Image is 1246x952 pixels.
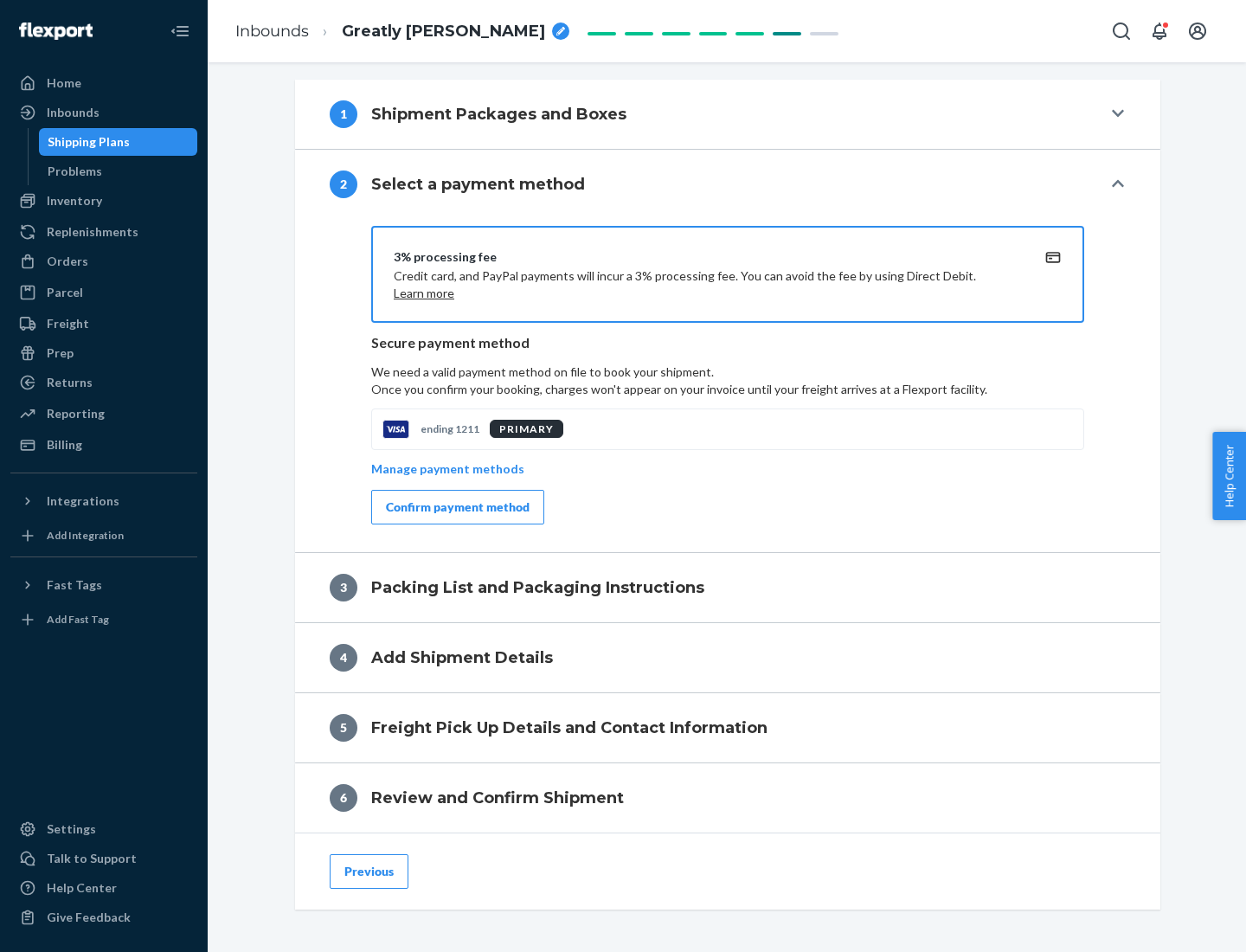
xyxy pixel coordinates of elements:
button: Fast Tags [10,571,197,599]
a: Inbounds [235,22,309,41]
img: Flexport logo [19,23,93,40]
div: 3 [330,574,357,601]
a: Shipping Plans [39,128,198,156]
p: ending 1211 [421,421,479,436]
div: PRIMARY [490,420,563,438]
span: Greatly Witty Newt [342,21,545,43]
div: Home [47,74,81,92]
div: Freight [47,315,89,332]
h4: Freight Pick Up Details and Contact Information [371,717,768,739]
p: We need a valid payment method on file to book your shipment. [371,363,1084,398]
div: 3% processing fee [394,248,1020,266]
button: Close Navigation [163,14,197,48]
ol: breadcrumbs [222,6,583,57]
h4: Review and Confirm Shipment [371,787,624,809]
p: Manage payment methods [371,460,524,478]
p: Credit card, and PayPal payments will incur a 3% processing fee. You can avoid the fee by using D... [394,267,1020,302]
a: Settings [10,815,197,843]
div: Returns [47,374,93,391]
div: Inbounds [47,104,100,121]
button: 1Shipment Packages and Boxes [295,80,1160,149]
button: Open account menu [1180,14,1215,48]
a: Freight [10,310,197,338]
div: Integrations [47,492,119,510]
div: 4 [330,644,357,672]
p: Once you confirm your booking, charges won't appear on your invoice until your freight arrives at... [371,381,1084,398]
div: Give Feedback [47,909,131,926]
a: Talk to Support [10,845,197,872]
button: 6Review and Confirm Shipment [295,763,1160,833]
button: Open notifications [1142,14,1177,48]
div: Reporting [47,405,105,422]
h4: Shipment Packages and Boxes [371,103,626,125]
a: Reporting [10,400,197,428]
a: Add Integration [10,522,197,550]
h4: Select a payment method [371,173,585,196]
div: Add Integration [47,528,124,543]
p: Secure payment method [371,333,1084,353]
div: Parcel [47,284,83,301]
button: Confirm payment method [371,490,544,524]
button: 3Packing List and Packaging Instructions [295,553,1160,622]
div: Inventory [47,192,102,209]
div: 2 [330,170,357,198]
a: Billing [10,431,197,459]
div: Shipping Plans [48,133,130,151]
div: Prep [47,344,74,362]
a: Parcel [10,279,197,306]
button: Previous [330,854,408,889]
a: Replenishments [10,218,197,246]
button: Give Feedback [10,904,197,931]
a: Problems [39,158,198,185]
a: Orders [10,248,197,275]
button: Integrations [10,487,197,515]
h4: Add Shipment Details [371,646,553,669]
div: Billing [47,436,82,453]
div: 6 [330,784,357,812]
a: Prep [10,339,197,367]
button: 4Add Shipment Details [295,623,1160,692]
div: Talk to Support [47,850,137,867]
a: Inventory [10,187,197,215]
div: Replenishments [47,223,138,241]
div: Fast Tags [47,576,102,594]
div: 1 [330,100,357,128]
a: Returns [10,369,197,396]
div: Confirm payment method [386,499,530,516]
div: Problems [48,163,102,180]
button: Learn more [394,285,454,302]
button: 2Select a payment method [295,150,1160,219]
a: Inbounds [10,99,197,126]
button: Help Center [1212,432,1246,520]
button: 5Freight Pick Up Details and Contact Information [295,693,1160,762]
div: Help Center [47,879,117,897]
a: Help Center [10,874,197,902]
div: 5 [330,714,357,742]
button: Open Search Box [1104,14,1139,48]
div: Settings [47,820,96,838]
a: Add Fast Tag [10,606,197,634]
div: Add Fast Tag [47,612,109,627]
a: Home [10,69,197,97]
h4: Packing List and Packaging Instructions [371,576,704,599]
div: Orders [47,253,88,270]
